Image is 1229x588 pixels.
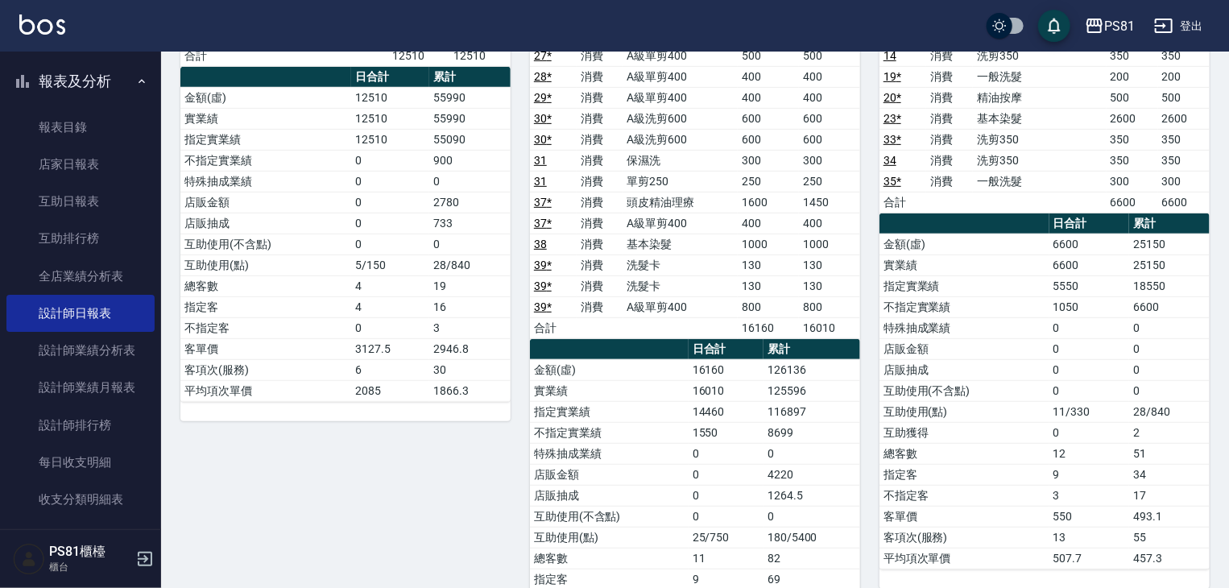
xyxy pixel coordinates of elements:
[623,296,739,317] td: A級單剪400
[351,108,429,129] td: 12510
[973,87,1106,108] td: 精油按摩
[879,401,1049,422] td: 互助使用(點)
[577,150,623,171] td: 消費
[429,150,511,171] td: 900
[1107,87,1158,108] td: 500
[351,171,429,192] td: 0
[763,339,860,360] th: 累計
[973,150,1106,171] td: 洗剪350
[623,87,739,108] td: A級單剪400
[879,192,926,213] td: 合計
[1049,548,1130,569] td: 507.7
[180,129,351,150] td: 指定實業績
[180,108,351,129] td: 實業績
[180,213,351,234] td: 店販抽成
[689,443,763,464] td: 0
[879,422,1049,443] td: 互助獲得
[6,109,155,146] a: 報表目錄
[879,234,1049,255] td: 金額(虛)
[351,275,429,296] td: 4
[1049,506,1130,527] td: 550
[763,359,860,380] td: 126136
[689,485,763,506] td: 0
[6,220,155,257] a: 互助排行榜
[973,171,1106,192] td: 一般洗髮
[180,171,351,192] td: 特殊抽成業績
[351,296,429,317] td: 4
[530,317,577,338] td: 合計
[351,129,429,150] td: 12510
[6,481,155,518] a: 收支分類明細表
[1049,527,1130,548] td: 13
[577,234,623,255] td: 消費
[534,175,547,188] a: 31
[623,213,739,234] td: A級單剪400
[689,548,763,569] td: 11
[879,464,1049,485] td: 指定客
[351,150,429,171] td: 0
[1038,10,1070,42] button: save
[351,87,429,108] td: 12510
[180,45,227,66] td: 合計
[530,422,689,443] td: 不指定實業績
[49,544,131,560] h5: PS81櫃檯
[351,359,429,380] td: 6
[351,234,429,255] td: 0
[577,296,623,317] td: 消費
[530,506,689,527] td: 互助使用(不含點)
[689,464,763,485] td: 0
[180,359,351,380] td: 客項次(服務)
[799,150,860,171] td: 300
[879,506,1049,527] td: 客單價
[577,171,623,192] td: 消費
[577,213,623,234] td: 消費
[623,108,739,129] td: A級洗剪600
[973,129,1106,150] td: 洗剪350
[623,171,739,192] td: 單剪250
[577,45,623,66] td: 消費
[763,527,860,548] td: 180/5400
[1129,443,1210,464] td: 51
[799,108,860,129] td: 600
[6,60,155,102] button: 報表及分析
[351,192,429,213] td: 0
[1158,171,1210,192] td: 300
[577,108,623,129] td: 消費
[799,317,860,338] td: 16010
[926,45,973,66] td: 消費
[1049,234,1130,255] td: 6600
[577,66,623,87] td: 消費
[926,171,973,192] td: 消費
[1107,171,1158,192] td: 300
[926,66,973,87] td: 消費
[429,380,511,401] td: 1866.3
[926,150,973,171] td: 消費
[180,275,351,296] td: 總客數
[763,380,860,401] td: 125596
[879,380,1049,401] td: 互助使用(不含點)
[1129,527,1210,548] td: 55
[1049,359,1130,380] td: 0
[879,317,1049,338] td: 特殊抽成業績
[926,87,973,108] td: 消費
[738,213,799,234] td: 400
[1129,464,1210,485] td: 34
[530,359,689,380] td: 金額(虛)
[429,275,511,296] td: 19
[883,154,896,167] a: 34
[799,255,860,275] td: 130
[623,192,739,213] td: 頭皮精油理療
[738,234,799,255] td: 1000
[1049,317,1130,338] td: 0
[799,129,860,150] td: 600
[689,527,763,548] td: 25/750
[1129,485,1210,506] td: 17
[738,129,799,150] td: 600
[1129,380,1210,401] td: 0
[879,213,1210,569] table: a dense table
[429,108,511,129] td: 55990
[1049,485,1130,506] td: 3
[1158,150,1210,171] td: 350
[530,485,689,506] td: 店販抽成
[1107,45,1158,66] td: 350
